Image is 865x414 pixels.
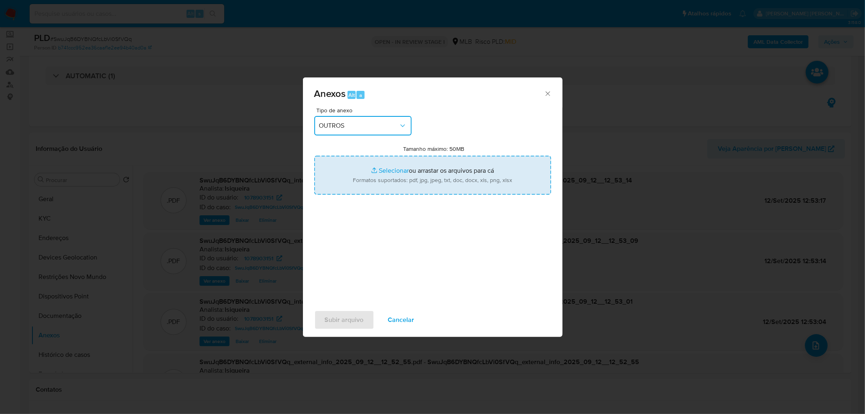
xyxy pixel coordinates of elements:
span: Anexos [314,86,346,101]
button: Cancelar [378,310,425,330]
span: OUTROS [319,122,399,130]
span: Cancelar [388,311,414,329]
label: Tamanho máximo: 50MB [403,145,464,152]
span: a [359,91,362,99]
button: OUTROS [314,116,412,135]
span: Alt [348,91,355,99]
span: Tipo de anexo [316,107,414,113]
button: Fechar [544,90,551,97]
